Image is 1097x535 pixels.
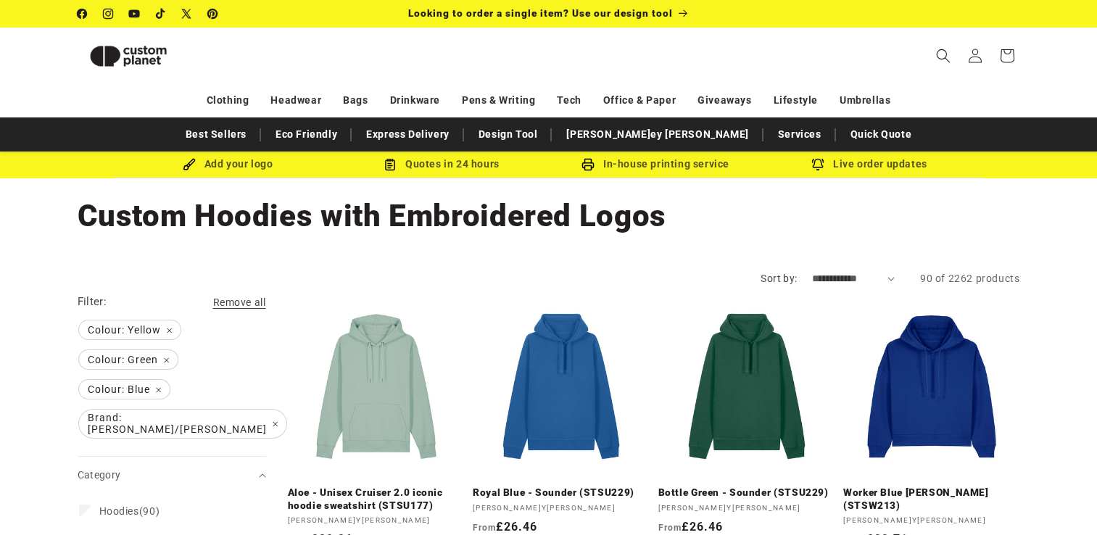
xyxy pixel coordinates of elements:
[178,122,254,147] a: Best Sellers
[99,505,139,517] span: Hoodies
[99,505,160,518] span: (90)
[771,122,829,147] a: Services
[183,158,196,171] img: Brush Icon
[557,88,581,113] a: Tech
[79,320,181,339] span: Colour: Yellow
[121,155,335,173] div: Add your logo
[920,273,1019,284] span: 90 of 2262 products
[78,457,266,494] summary: Category (0 selected)
[78,33,179,79] img: Custom Planet
[343,88,368,113] a: Bags
[761,273,797,284] label: Sort by:
[335,155,549,173] div: Quotes in 24 hours
[79,410,286,438] span: Brand: [PERSON_NAME]/[PERSON_NAME]
[268,122,344,147] a: Eco Friendly
[927,40,959,72] summary: Search
[78,196,1020,236] h1: Custom Hoodies with Embroidered Logos
[78,350,179,369] a: Colour: Green
[473,486,650,499] a: Royal Blue - Sounder (STSU229)
[840,88,890,113] a: Umbrellas
[213,296,266,308] span: Remove all
[270,88,321,113] a: Headwear
[78,294,107,310] h2: Filter:
[207,88,249,113] a: Clothing
[78,410,288,438] a: Brand: [PERSON_NAME]/[PERSON_NAME]
[79,350,178,369] span: Colour: Green
[288,486,465,512] a: Aloe - Unisex Cruiser 2.0 iconic hoodie sweatshirt (STSU177)
[471,122,545,147] a: Design Tool
[603,88,676,113] a: Office & Paper
[697,88,751,113] a: Giveaways
[811,158,824,171] img: Order updates
[559,122,756,147] a: [PERSON_NAME]ey [PERSON_NAME]
[763,155,977,173] div: Live order updates
[79,380,170,399] span: Colour: Blue
[843,122,919,147] a: Quick Quote
[549,155,763,173] div: In-house printing service
[462,88,535,113] a: Pens & Writing
[213,294,266,312] a: Remove all
[78,469,121,481] span: Category
[78,380,171,399] a: Colour: Blue
[843,486,1020,512] a: Worker Blue [PERSON_NAME] (STSW213)
[408,7,673,19] span: Looking to order a single item? Use our design tool
[78,320,182,339] a: Colour: Yellow
[384,158,397,171] img: Order Updates Icon
[774,88,818,113] a: Lifestyle
[658,486,835,499] a: Bottle Green - Sounder (STSU229)
[390,88,440,113] a: Drinkware
[72,28,228,84] a: Custom Planet
[581,158,595,171] img: In-house printing
[359,122,457,147] a: Express Delivery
